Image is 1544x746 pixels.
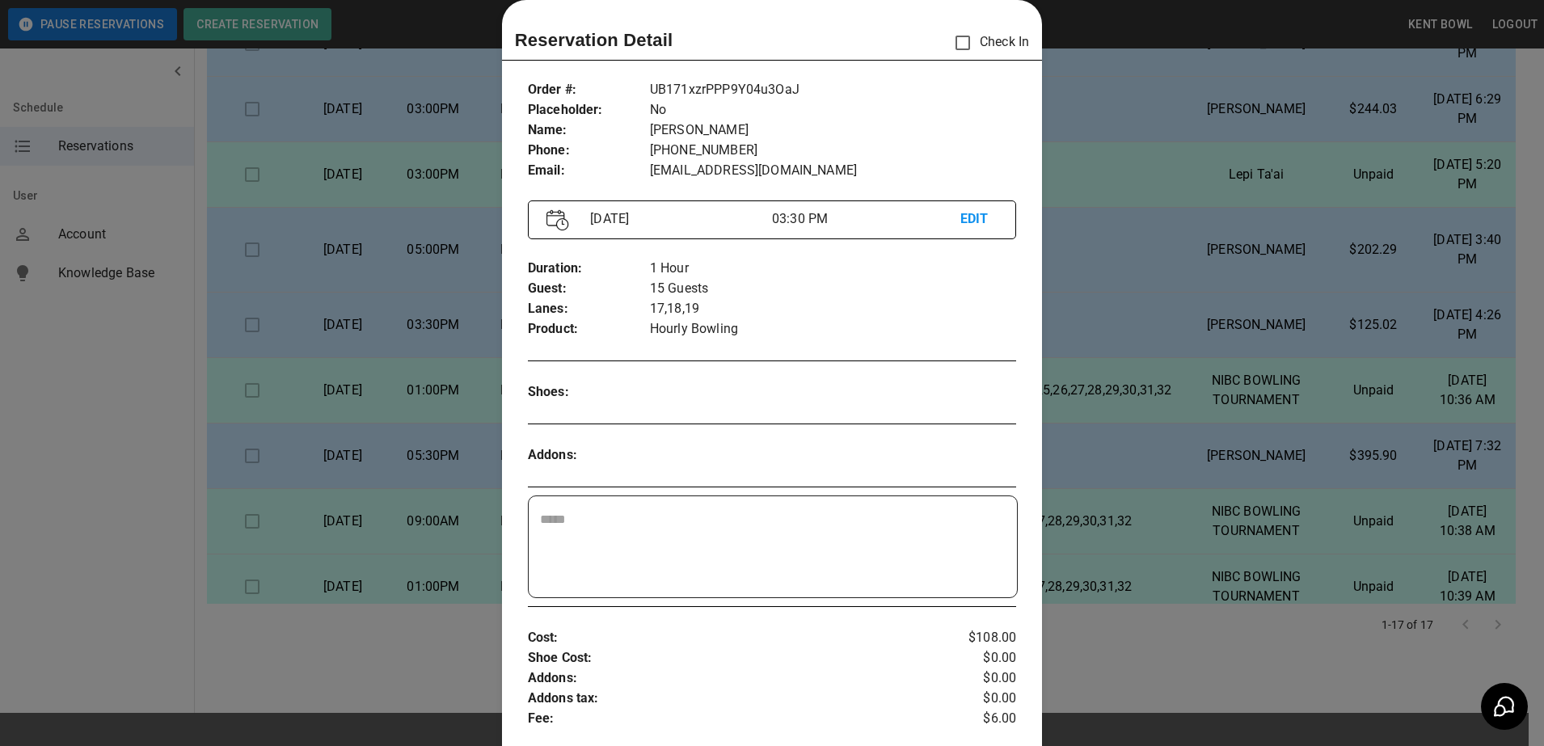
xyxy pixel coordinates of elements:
[935,689,1017,709] p: $0.00
[528,668,935,689] p: Addons :
[546,209,569,231] img: Vector
[528,382,650,403] p: Shoes :
[650,279,1016,299] p: 15 Guests
[946,26,1029,60] p: Check In
[528,648,935,668] p: Shoe Cost :
[935,648,1017,668] p: $0.00
[528,319,650,339] p: Product :
[528,161,650,181] p: Email :
[528,689,935,709] p: Addons tax :
[935,668,1017,689] p: $0.00
[650,80,1016,100] p: UB171xzrPPP9Y04u3OaJ
[650,100,1016,120] p: No
[528,445,650,466] p: Addons :
[528,120,650,141] p: Name :
[935,628,1017,648] p: $108.00
[528,80,650,100] p: Order # :
[528,100,650,120] p: Placeholder :
[528,141,650,161] p: Phone :
[935,709,1017,729] p: $6.00
[528,259,650,279] p: Duration :
[584,209,772,229] p: [DATE]
[515,27,673,53] p: Reservation Detail
[772,209,960,229] p: 03:30 PM
[650,141,1016,161] p: [PHONE_NUMBER]
[650,259,1016,279] p: 1 Hour
[528,279,650,299] p: Guest :
[960,209,998,230] p: EDIT
[528,628,935,648] p: Cost :
[650,299,1016,319] p: 17,18,19
[528,299,650,319] p: Lanes :
[650,120,1016,141] p: [PERSON_NAME]
[650,161,1016,181] p: [EMAIL_ADDRESS][DOMAIN_NAME]
[650,319,1016,339] p: Hourly Bowling
[528,709,935,729] p: Fee :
